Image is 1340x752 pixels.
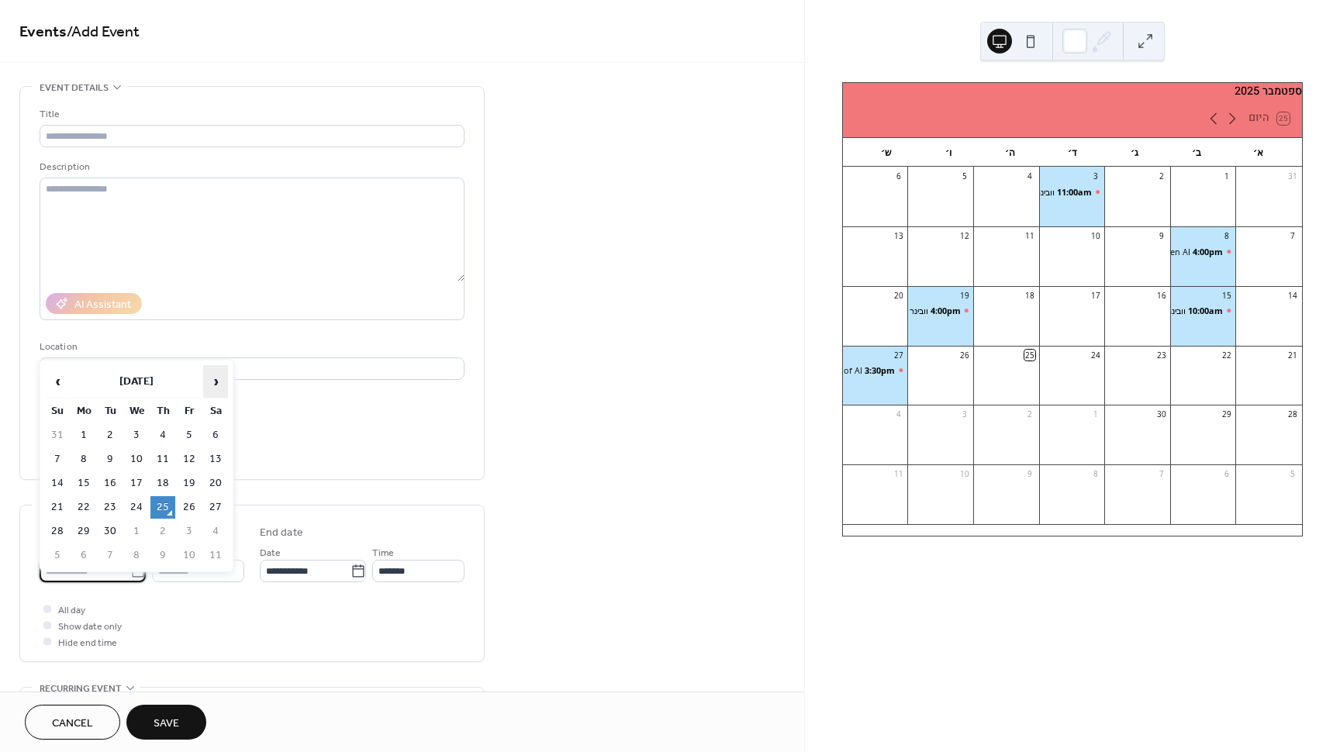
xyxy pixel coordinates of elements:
div: 22 [1221,350,1232,360]
td: 3 [124,424,149,447]
div: ה׳ [979,138,1041,167]
div: 28 [1287,409,1298,420]
div: 21 [1287,350,1298,360]
div: 24 [1090,350,1101,360]
th: We [124,400,149,423]
td: 26 [177,496,202,519]
div: 9 [1024,469,1035,480]
td: 5 [45,544,70,567]
td: 11 [150,448,175,471]
div: 1 [1221,171,1232,182]
span: 4:00pm [928,305,961,316]
td: 13 [203,448,228,471]
div: 6 [1221,469,1232,480]
td: 1 [124,520,149,543]
td: 23 [98,496,123,519]
div: 1 [1090,409,1101,420]
td: 22 [71,496,96,519]
div: 10 [959,469,970,480]
div: 7 [1156,469,1167,480]
th: [DATE] [71,365,202,398]
button: Cancel [25,705,120,740]
td: 31 [45,424,70,447]
div: 4 [1024,171,1035,182]
td: 21 [45,496,70,519]
td: 24 [124,496,149,519]
div: 27 [893,350,904,360]
th: Fr [177,400,202,423]
span: › [204,366,227,397]
span: All day [58,602,85,619]
span: Hide end time [58,635,117,651]
td: 15 [71,472,96,495]
span: Cancel [52,716,93,732]
td: 9 [150,544,175,567]
div: 2 [1024,409,1035,420]
div: 3 [959,409,970,420]
td: 10 [177,544,202,567]
div: 16 [1156,290,1167,301]
div: 15 [1221,290,1232,301]
button: Save [126,705,206,740]
div: 9 [1156,230,1167,241]
div: ש׳ [855,138,917,167]
div: א׳ [1228,138,1290,167]
span: 4:00pm [1190,246,1223,257]
span: 11:00am [1055,186,1092,198]
div: 11 [1024,230,1035,241]
div: 26 [959,350,970,360]
td: 4 [150,424,175,447]
td: 6 [203,424,228,447]
td: 30 [98,520,123,543]
div: וובינר רובוטיקה תבונית לשירות הגיל השלישי [1040,186,1106,198]
span: Time [372,545,394,561]
div: 8 [1090,469,1101,480]
div: 17 [1090,290,1101,301]
td: 2 [98,424,123,447]
div: End date [260,525,303,541]
div: 2 [1156,171,1167,182]
td: 10 [124,448,149,471]
td: 7 [45,448,70,471]
span: 3:30pm [862,364,895,376]
div: 13 [893,230,904,241]
div: ב׳ [1166,138,1228,167]
div: 11 [893,469,904,480]
td: 1 [71,424,96,447]
td: 25 [150,496,175,519]
td: 3 [177,520,202,543]
th: Tu [98,400,123,423]
span: ‹ [46,366,69,397]
th: Mo [71,400,96,423]
th: Sa [203,400,228,423]
td: 11 [203,544,228,567]
div: Description [40,159,461,175]
div: 25 [1024,350,1035,360]
td: 20 [203,472,228,495]
td: 4 [203,520,228,543]
div: ג׳ [1103,138,1166,167]
div: 18 [1024,290,1035,301]
span: Recurring event [40,681,122,697]
span: 10:00am [1186,305,1223,316]
td: 9 [98,448,123,471]
div: 14 [1287,290,1298,301]
div: Rethinking Cyber Defense in the Era of AI [843,364,909,376]
div: Title [40,106,461,122]
td: 2 [150,520,175,543]
td: 17 [124,472,149,495]
td: 8 [124,544,149,567]
div: 4 [893,409,904,420]
div: 3 [1090,171,1101,182]
span: Event details [40,80,109,96]
a: Events [19,17,67,47]
span: Save [154,716,179,732]
td: 8 [71,448,96,471]
div: וובינר הגדרת מדדי ביצוע מרכזיים (KPI's) לחדשנות [1171,305,1237,316]
td: 19 [177,472,202,495]
div: Gen AI - איך ארגונים יכולים לקפוץ לסיר הרותח ולהמשיך לשחות? [1171,246,1237,257]
span: Date [260,545,281,561]
th: Th [150,400,175,423]
div: 29 [1221,409,1232,420]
